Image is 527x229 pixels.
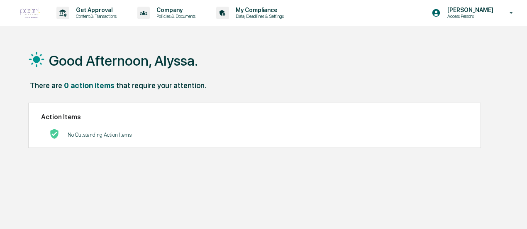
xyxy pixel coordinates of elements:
img: logo [20,7,40,19]
p: Access Persons [441,13,498,19]
h1: Good Afternoon, Alyssa. [49,52,198,69]
p: Policies & Documents [150,13,200,19]
p: Content & Transactions [69,13,121,19]
p: Company [150,7,200,13]
img: No Actions logo [49,129,59,139]
p: [PERSON_NAME] [441,7,498,13]
p: No Outstanding Action Items [68,132,132,138]
div: There are [30,81,62,90]
p: Get Approval [69,7,121,13]
p: Data, Deadlines & Settings [229,13,288,19]
div: that require your attention. [116,81,206,90]
p: My Compliance [229,7,288,13]
div: 0 action items [64,81,115,90]
h2: Action Items [41,113,468,121]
